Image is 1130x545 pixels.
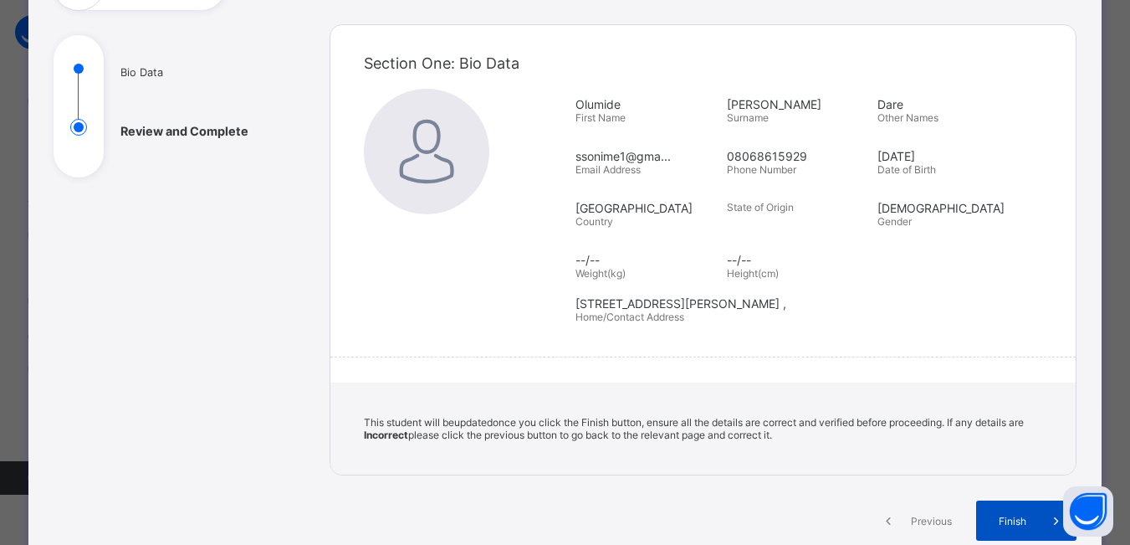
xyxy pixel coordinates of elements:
[364,89,489,214] img: default.svg
[727,267,779,280] span: Height(cm)
[575,111,626,124] span: First Name
[877,163,936,176] span: Date of Birth
[727,111,769,124] span: Surname
[877,201,1020,215] span: [DEMOGRAPHIC_DATA]
[877,97,1020,111] span: Dare
[1063,486,1113,537] button: Open asap
[727,149,869,163] span: 08068615929
[364,429,408,441] b: Incorrect
[575,201,718,215] span: [GEOGRAPHIC_DATA]
[727,201,794,213] span: State of Origin
[908,515,954,527] span: Previous
[575,311,684,323] span: Home/Contact Address
[877,215,912,228] span: Gender
[727,253,869,267] span: --/--
[727,163,796,176] span: Phone Number
[364,54,519,72] span: Section One: Bio Data
[575,163,641,176] span: Email Address
[727,97,869,111] span: [PERSON_NAME]
[575,215,613,228] span: Country
[575,149,718,163] span: ssonime1@gma...
[364,416,1024,441] span: This student will be updated once you click the Finish button, ensure all the details are correct...
[575,267,626,280] span: Weight(kg)
[575,97,718,111] span: Olumide
[575,253,718,267] span: --/--
[575,296,1051,311] span: [STREET_ADDRESS][PERSON_NAME] ,
[877,149,1020,163] span: [DATE]
[877,111,938,124] span: Other Names
[989,515,1036,527] span: Finish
